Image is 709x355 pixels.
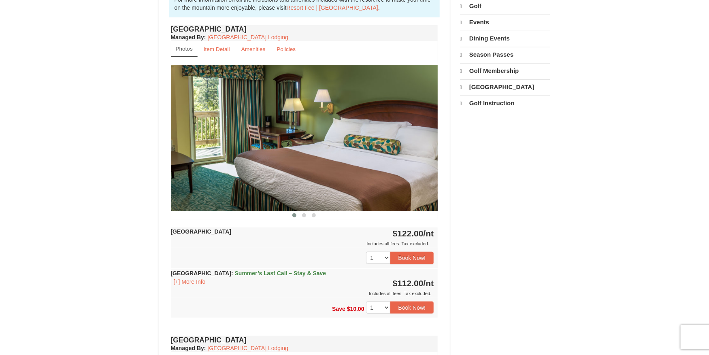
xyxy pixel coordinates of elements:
span: Managed By [171,345,204,351]
strong: : [171,34,206,40]
span: Summer’s Last Call – Stay & Save [235,270,326,276]
span: /nt [424,229,434,238]
button: [+] More Info [171,277,209,286]
a: [GEOGRAPHIC_DATA] Lodging [208,34,288,40]
small: Amenities [241,46,266,52]
span: Managed By [171,34,204,40]
strong: $122.00 [393,229,434,238]
a: Season Passes [460,47,550,62]
div: Includes all fees. Tax excluded. [171,240,434,248]
a: Golf Membership [460,63,550,79]
div: Includes all fees. Tax excluded. [171,289,434,298]
button: Book Now! [390,302,434,314]
a: Golf Instruction [460,96,550,111]
span: : [231,270,233,276]
strong: [GEOGRAPHIC_DATA] [171,228,232,235]
a: Events [460,15,550,30]
a: Item Detail [198,41,235,57]
span: /nt [424,278,434,288]
a: Dining Events [460,31,550,46]
small: Policies [277,46,296,52]
strong: [GEOGRAPHIC_DATA] [171,270,326,276]
img: 18876286-36-6bbdb14b.jpg [171,65,438,211]
span: $112.00 [393,278,424,288]
a: Policies [271,41,301,57]
small: Photos [176,46,193,52]
h4: [GEOGRAPHIC_DATA] [171,336,438,344]
span: $10.00 [347,306,364,312]
a: [GEOGRAPHIC_DATA] Lodging [208,345,288,351]
small: Item Detail [204,46,230,52]
a: Amenities [236,41,271,57]
a: Resort Fee | [GEOGRAPHIC_DATA] [287,4,378,11]
span: Save [332,306,345,312]
button: Book Now! [390,252,434,264]
a: [GEOGRAPHIC_DATA] [460,79,550,95]
a: Photos [171,41,198,57]
strong: : [171,345,206,351]
h4: [GEOGRAPHIC_DATA] [171,25,438,33]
